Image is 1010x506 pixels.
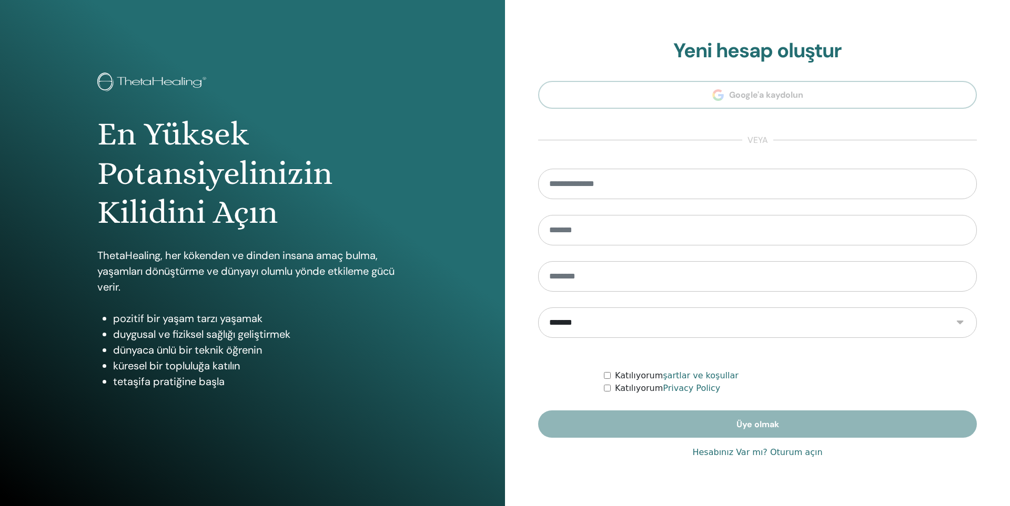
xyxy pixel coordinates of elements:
[113,311,408,326] li: pozitif bir yaşam tarzı yaşamak
[113,358,408,374] li: küresel bir topluluğa katılın
[663,370,739,380] a: şartlar ve koşullar
[113,374,408,389] li: tetaşifa pratiğine başla
[113,326,408,342] li: duygusal ve fiziksel sağlığı geliştirmek
[113,342,408,358] li: dünyaca ünlü bir teknik öğrenin
[615,369,739,382] label: Katılıyorum
[615,382,720,395] label: Katılıyorum
[538,39,977,63] h2: Yeni hesap oluştur
[692,446,822,459] a: Hesabınız Var mı? Oturum açın
[97,115,408,232] h1: En Yüksek Potansiyelinizin Kilidini Açın
[97,247,408,295] p: ThetaHealing, her kökenden ve dinden insana amaç bulma, yaşamları dönüştürme ve dünyayı olumlu yö...
[742,134,773,147] span: veya
[663,383,720,393] a: Privacy Policy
